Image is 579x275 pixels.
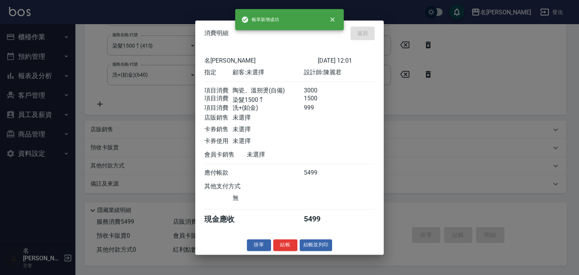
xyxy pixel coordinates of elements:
[233,69,303,77] div: 顧客: 未選擇
[304,69,375,77] div: 設計師: 陳麗君
[233,194,303,202] div: 無
[204,169,233,177] div: 應付帳款
[233,95,303,104] div: 染髮1500↑
[304,87,332,95] div: 3000
[204,87,233,95] div: 項目消費
[204,114,233,122] div: 店販銷售
[204,126,233,134] div: 卡券銷售
[304,95,332,104] div: 1500
[324,11,341,28] button: close
[304,169,332,177] div: 5499
[233,114,303,122] div: 未選擇
[300,239,332,251] button: 結帳並列印
[247,151,318,159] div: 未選擇
[204,69,233,77] div: 指定
[304,104,332,112] div: 999
[241,16,279,23] span: 帳單新增成功
[247,239,271,251] button: 掛單
[273,239,297,251] button: 結帳
[233,104,303,112] div: 洗+(鉑金)
[233,87,303,95] div: 陶瓷、溫朔燙(自備)
[233,137,303,145] div: 未選擇
[204,183,261,191] div: 其他支付方式
[204,57,318,65] div: 名[PERSON_NAME]
[233,126,303,134] div: 未選擇
[204,95,233,104] div: 項目消費
[318,57,375,65] div: [DATE] 12:01
[204,214,247,224] div: 現金應收
[204,151,247,159] div: 會員卡銷售
[204,29,228,37] span: 消費明細
[204,104,233,112] div: 項目消費
[304,214,332,224] div: 5499
[204,137,233,145] div: 卡券使用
